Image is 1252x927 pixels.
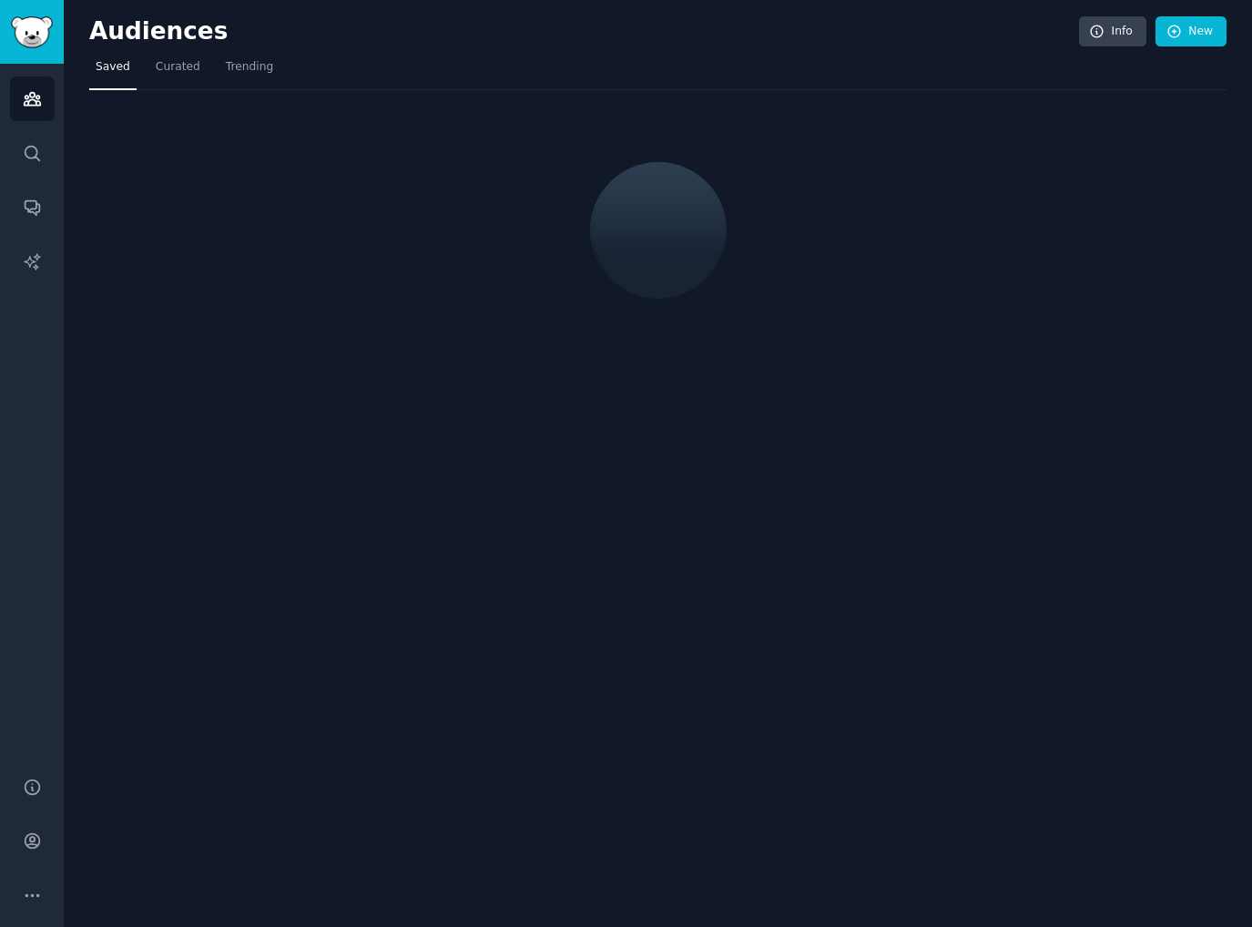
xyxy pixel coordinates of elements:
[89,53,137,90] a: Saved
[219,53,280,90] a: Trending
[156,59,200,76] span: Curated
[89,17,1079,46] h2: Audiences
[226,59,273,76] span: Trending
[1079,16,1146,47] a: Info
[1155,16,1227,47] a: New
[149,53,207,90] a: Curated
[96,59,130,76] span: Saved
[11,16,53,48] img: GummySearch logo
